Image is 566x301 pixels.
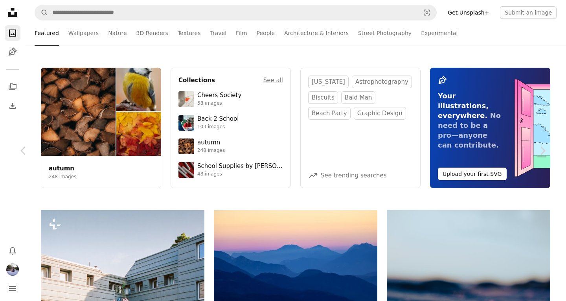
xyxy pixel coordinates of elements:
[210,20,226,46] a: Travel
[49,165,74,172] a: autumn
[321,172,387,179] a: See trending searches
[178,138,194,154] img: photo-1637983927634-619de4ccecac
[5,281,20,296] button: Menu
[197,115,239,123] div: Back 2 School
[417,5,436,20] button: Visual search
[178,91,283,107] a: Cheers Society58 images
[108,20,127,46] a: Nature
[308,107,351,120] a: beach party
[421,20,458,46] a: Experimental
[5,79,20,95] a: Collections
[178,162,283,178] a: School Supplies by [PERSON_NAME]48 images
[197,92,241,100] div: Cheers Society
[178,138,283,154] a: autumn248 images
[438,168,507,180] button: Upload your first SVG
[308,76,349,88] a: [US_STATE]
[500,6,557,19] button: Submit an image
[257,20,275,46] a: People
[5,25,20,41] a: Photos
[178,91,194,107] img: photo-1610218588353-03e3130b0e2d
[214,257,377,264] a: Layered blue mountains under a pastel sky
[197,171,283,177] div: 48 images
[178,115,283,131] a: Back 2 School103 images
[519,113,566,188] a: Next
[68,20,99,46] a: Wallpapers
[136,20,168,46] a: 3D Renders
[341,91,376,104] a: bald man
[197,139,225,147] div: autumn
[5,44,20,60] a: Illustrations
[284,20,349,46] a: Architecture & Interiors
[354,107,406,120] a: graphic design
[308,91,338,104] a: biscuits
[358,20,412,46] a: Street Photography
[35,5,48,20] button: Search Unsplash
[197,124,239,130] div: 103 images
[178,76,215,85] h4: Collections
[438,92,489,120] span: Your illustrations, everywhere.
[5,243,20,259] button: Notifications
[443,6,494,19] a: Get Unsplash+
[178,20,201,46] a: Textures
[197,100,241,107] div: 58 images
[263,76,283,85] a: See all
[35,5,437,20] form: Find visuals sitewide
[5,98,20,114] a: Download History
[197,148,225,154] div: 248 images
[236,20,247,46] a: Film
[352,76,412,88] a: astrophotography
[6,263,19,276] img: Avatar of user Jovan De Guia
[178,162,194,178] img: premium_photo-1715107534993-67196b65cde7
[197,163,283,170] div: School Supplies by [PERSON_NAME]
[5,262,20,277] button: Profile
[178,115,194,131] img: premium_photo-1683135218355-6d72011bf303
